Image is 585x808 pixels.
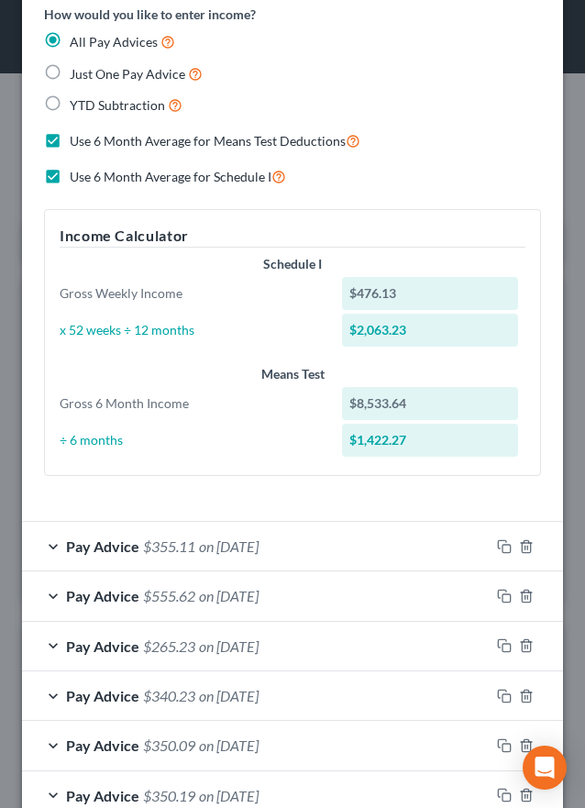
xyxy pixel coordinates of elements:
[143,637,195,655] span: $265.23
[143,787,195,804] span: $350.19
[70,66,185,82] span: Just One Pay Advice
[50,431,333,449] div: ÷ 6 months
[44,5,256,24] label: How would you like to enter income?
[70,169,271,184] span: Use 6 Month Average for Schedule I
[66,736,139,754] span: Pay Advice
[342,387,518,420] div: $8,533.64
[66,687,139,704] span: Pay Advice
[199,787,259,804] span: on [DATE]
[342,424,518,457] div: $1,422.27
[60,365,525,383] div: Means Test
[199,736,259,754] span: on [DATE]
[199,637,259,655] span: on [DATE]
[199,587,259,604] span: on [DATE]
[70,133,346,149] span: Use 6 Month Average for Means Test Deductions
[60,225,525,248] h5: Income Calculator
[66,637,139,655] span: Pay Advice
[66,587,139,604] span: Pay Advice
[50,394,333,413] div: Gross 6 Month Income
[143,537,195,555] span: $355.11
[66,787,139,804] span: Pay Advice
[143,736,195,754] span: $350.09
[523,746,567,790] div: Open Intercom Messenger
[70,34,158,50] span: All Pay Advices
[66,537,139,555] span: Pay Advice
[50,321,333,339] div: x 52 weeks ÷ 12 months
[342,277,518,310] div: $476.13
[143,687,195,704] span: $340.23
[70,97,165,113] span: YTD Subtraction
[199,687,259,704] span: on [DATE]
[143,587,195,604] span: $555.62
[50,284,333,303] div: Gross Weekly Income
[342,314,518,347] div: $2,063.23
[60,255,525,273] div: Schedule I
[199,537,259,555] span: on [DATE]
